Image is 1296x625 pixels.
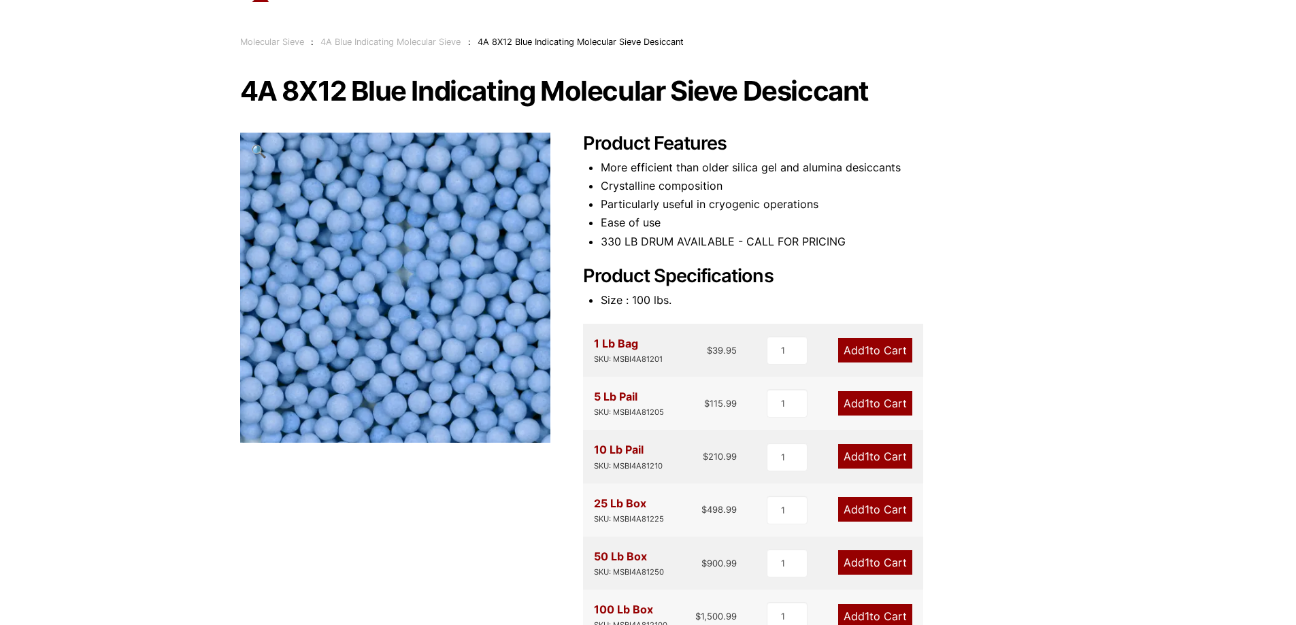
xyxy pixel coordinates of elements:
span: 1 [865,503,869,516]
div: 25 Lb Box [594,494,664,526]
h1: 4A 8X12 Blue Indicating Molecular Sieve Desiccant [240,77,1057,105]
li: Particularly useful in cryogenic operations [601,195,1057,214]
span: $ [695,611,701,622]
span: $ [703,451,708,462]
bdi: 210.99 [703,451,737,462]
span: $ [701,504,707,515]
span: $ [704,398,710,409]
span: 🔍 [251,143,267,158]
bdi: 1,500.99 [695,611,737,622]
span: : [311,37,314,47]
div: 10 Lb Pail [594,441,663,472]
span: $ [701,558,707,569]
bdi: 900.99 [701,558,737,569]
a: 4A Blue Indicating Molecular Sieve [320,37,461,47]
div: SKU: MSBI4A81205 [594,406,664,419]
a: Molecular Sieve [240,37,304,47]
div: SKU: MSBI4A81250 [594,566,664,579]
li: Size : 100 lbs. [601,291,1057,309]
span: 1 [865,343,869,357]
h2: Product Specifications [583,265,1057,288]
span: : [468,37,471,47]
span: 1 [865,396,869,410]
div: SKU: MSBI4A81201 [594,353,663,366]
h2: Product Features [583,133,1057,155]
li: More efficient than older silica gel and alumina desiccants [601,158,1057,177]
a: Add1to Cart [838,444,912,469]
div: SKU: MSBI4A81225 [594,513,664,526]
a: Add1to Cart [838,497,912,522]
span: 4A 8X12 Blue Indicating Molecular Sieve Desiccant [478,37,684,47]
a: Add1to Cart [838,391,912,416]
span: 1 [865,609,869,623]
div: 50 Lb Box [594,547,664,579]
div: 1 Lb Bag [594,335,663,366]
a: Add1to Cart [838,338,912,362]
li: Ease of use [601,214,1057,232]
div: 5 Lb Pail [594,388,664,419]
li: Crystalline composition [601,177,1057,195]
bdi: 498.99 [701,504,737,515]
bdi: 115.99 [704,398,737,409]
a: Add1to Cart [838,550,912,575]
div: SKU: MSBI4A81210 [594,460,663,473]
a: View full-screen image gallery [240,133,278,170]
bdi: 39.95 [707,345,737,356]
span: 1 [865,450,869,463]
li: 330 LB DRUM AVAILABLE - CALL FOR PRICING [601,233,1057,251]
span: $ [707,345,712,356]
span: 1 [865,556,869,569]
